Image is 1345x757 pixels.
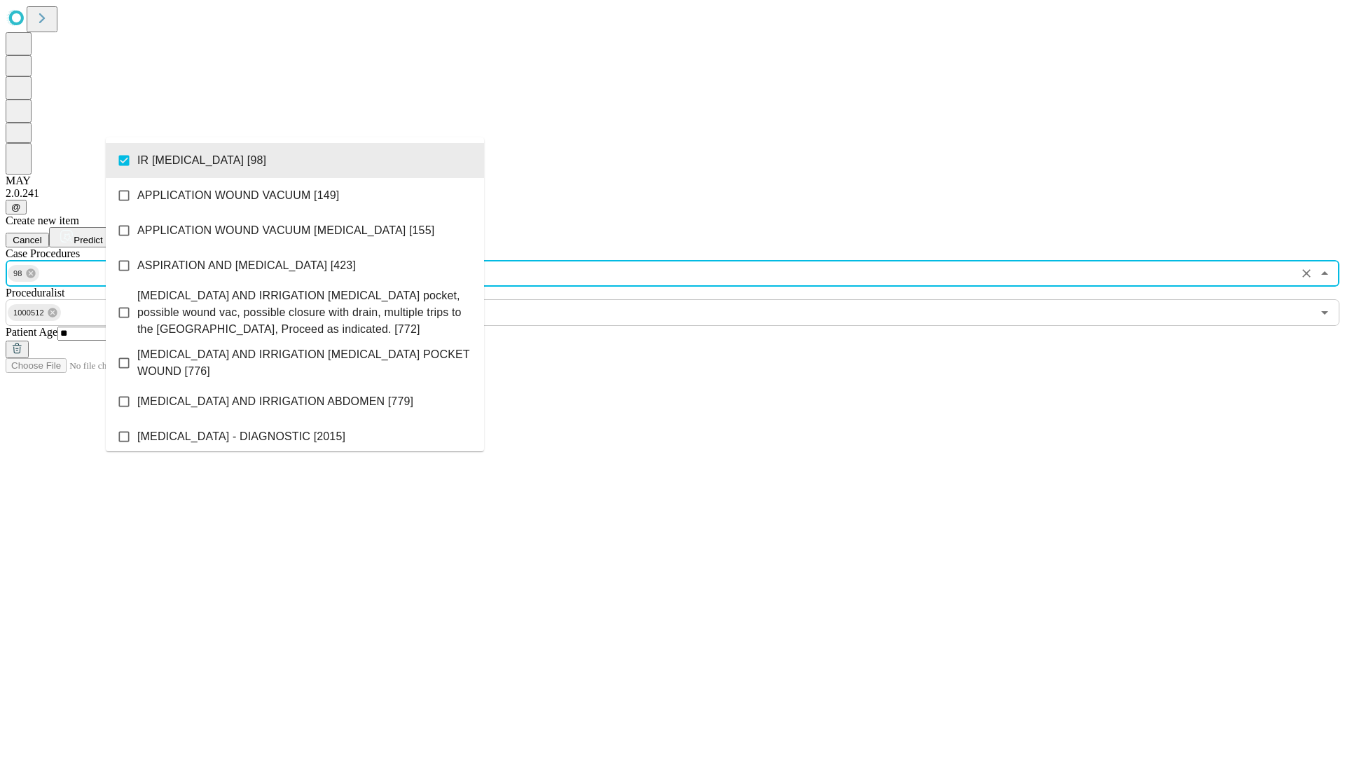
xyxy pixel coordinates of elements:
[74,235,102,245] span: Predict
[8,305,50,321] span: 1000512
[6,187,1339,200] div: 2.0.241
[6,200,27,214] button: @
[11,202,21,212] span: @
[137,287,473,338] span: [MEDICAL_DATA] AND IRRIGATION [MEDICAL_DATA] pocket, possible wound vac, possible closure with dr...
[137,152,266,169] span: IR [MEDICAL_DATA] [98]
[8,266,28,282] span: 98
[6,326,57,338] span: Patient Age
[137,257,356,274] span: ASPIRATION AND [MEDICAL_DATA] [423]
[6,233,49,247] button: Cancel
[1315,264,1334,283] button: Close
[137,187,339,204] span: APPLICATION WOUND VACUUM [149]
[1315,303,1334,322] button: Open
[137,428,345,445] span: [MEDICAL_DATA] - DIAGNOSTIC [2015]
[6,214,79,226] span: Create new item
[6,175,1339,187] div: MAY
[1297,264,1316,283] button: Clear
[8,304,61,321] div: 1000512
[137,346,473,380] span: [MEDICAL_DATA] AND IRRIGATION [MEDICAL_DATA] POCKET WOUND [776]
[6,287,64,299] span: Proceduralist
[8,265,39,282] div: 98
[6,247,80,259] span: Scheduled Procedure
[13,235,42,245] span: Cancel
[137,393,413,410] span: [MEDICAL_DATA] AND IRRIGATION ABDOMEN [779]
[137,222,434,239] span: APPLICATION WOUND VACUUM [MEDICAL_DATA] [155]
[49,227,113,247] button: Predict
